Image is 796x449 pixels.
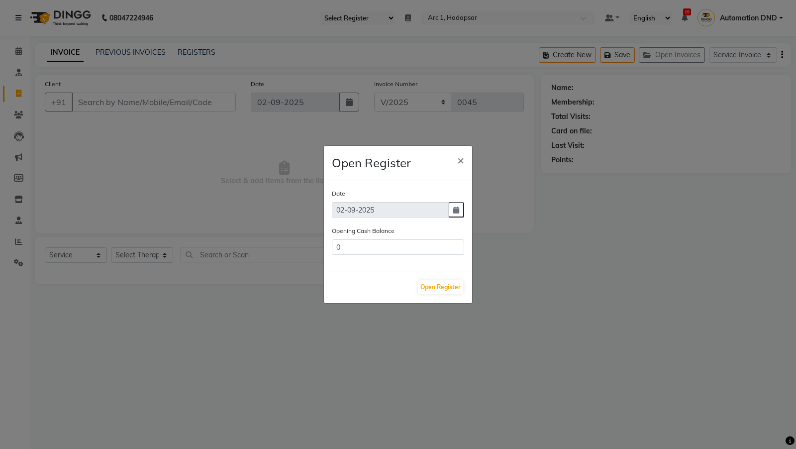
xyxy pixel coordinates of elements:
button: Close [449,146,472,174]
input: Amount [332,239,464,255]
h4: Open Register [332,154,411,172]
label: Opening Cash Balance [332,226,395,235]
label: Date [332,189,345,198]
button: Open Register [418,280,463,294]
span: × [457,152,464,167]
